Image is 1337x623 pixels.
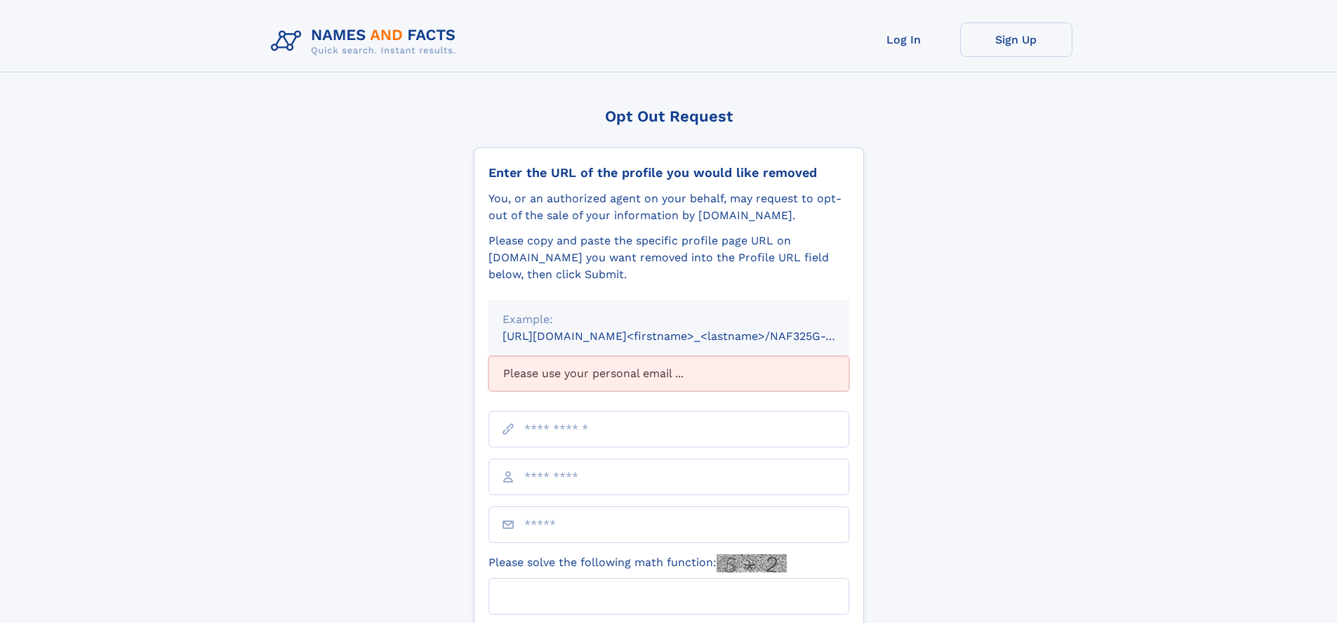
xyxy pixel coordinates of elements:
div: You, or an authorized agent on your behalf, may request to opt-out of the sale of your informatio... [488,190,849,224]
div: Enter the URL of the profile you would like removed [488,165,849,181]
div: Opt Out Request [474,107,864,125]
label: Please solve the following math function: [488,554,787,572]
img: Logo Names and Facts [265,22,467,60]
div: Please copy and paste the specific profile page URL on [DOMAIN_NAME] you want removed into the Pr... [488,232,849,283]
a: Log In [848,22,960,57]
small: [URL][DOMAIN_NAME]<firstname>_<lastname>/NAF325G-xxxxxxxx [503,329,876,343]
div: Example: [503,311,835,328]
div: Please use your personal email ... [488,356,849,391]
a: Sign Up [960,22,1072,57]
